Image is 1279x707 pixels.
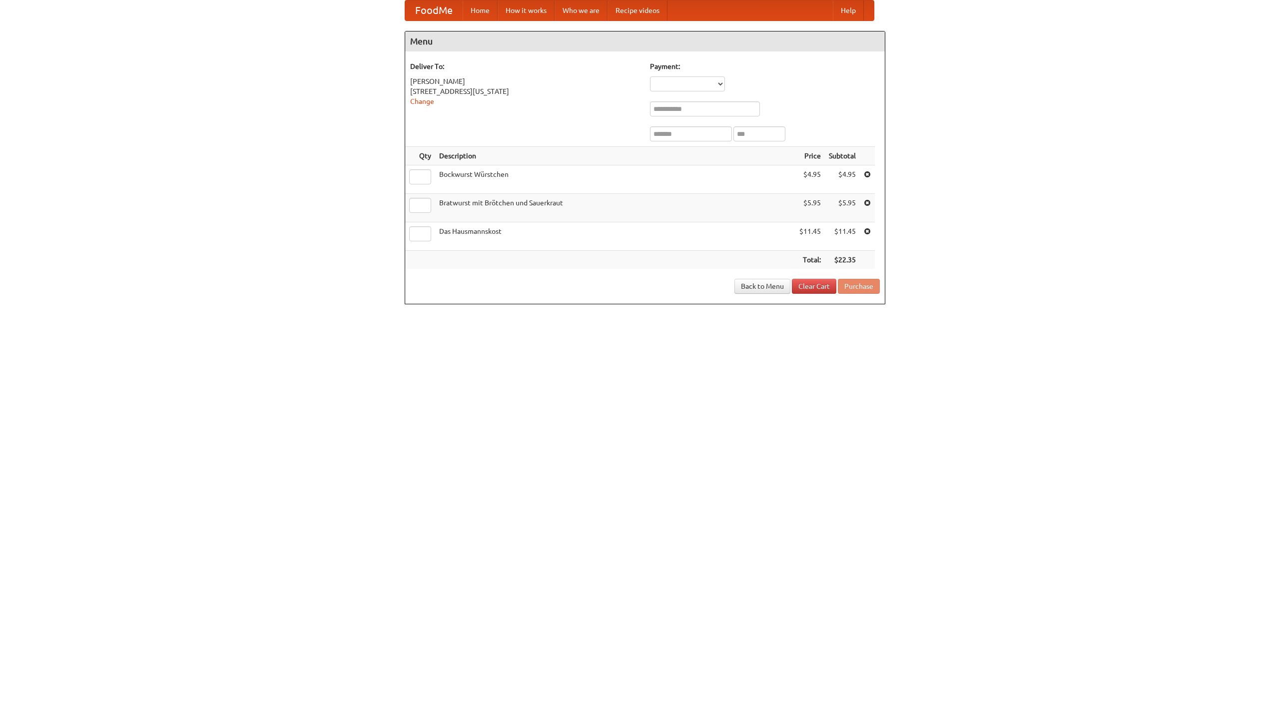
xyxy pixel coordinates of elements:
[734,279,790,294] a: Back to Menu
[792,279,836,294] a: Clear Cart
[498,0,555,20] a: How it works
[410,86,640,96] div: [STREET_ADDRESS][US_STATE]
[405,31,885,51] h4: Menu
[435,194,795,222] td: Bratwurst mit Brötchen und Sauerkraut
[795,222,825,251] td: $11.45
[650,61,880,71] h5: Payment:
[795,251,825,269] th: Total:
[838,279,880,294] button: Purchase
[825,222,860,251] td: $11.45
[795,194,825,222] td: $5.95
[435,165,795,194] td: Bockwurst Würstchen
[435,147,795,165] th: Description
[405,0,463,20] a: FoodMe
[825,165,860,194] td: $4.95
[410,97,434,105] a: Change
[555,0,608,20] a: Who we are
[825,251,860,269] th: $22.35
[795,165,825,194] td: $4.95
[405,147,435,165] th: Qty
[463,0,498,20] a: Home
[435,222,795,251] td: Das Hausmannskost
[795,147,825,165] th: Price
[833,0,864,20] a: Help
[825,194,860,222] td: $5.95
[410,61,640,71] h5: Deliver To:
[608,0,667,20] a: Recipe videos
[825,147,860,165] th: Subtotal
[410,76,640,86] div: [PERSON_NAME]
